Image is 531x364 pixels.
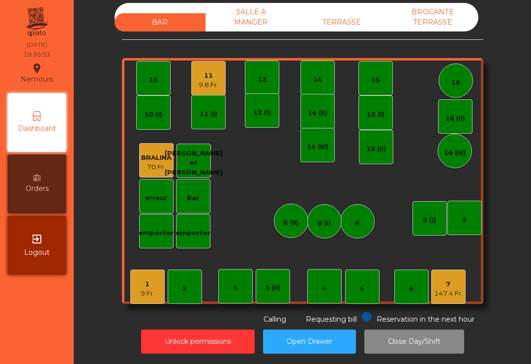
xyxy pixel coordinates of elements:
[24,247,50,258] span: Logout
[199,80,218,90] div: 9.8 Fr.
[200,109,217,119] div: 11 (I)
[263,330,356,354] button: Open Drawer
[141,289,154,299] div: 9 Fr.
[367,110,384,120] div: 15 (I)
[115,13,206,31] div: BAR
[18,123,56,134] span: Dashboard
[26,183,49,194] span: Orders
[306,315,357,324] span: Requesting bill
[149,75,158,85] div: 10
[360,284,364,294] div: 5
[423,215,436,225] div: 9 (I)
[364,330,464,354] button: Close Day/Shift
[27,40,47,49] div: [DATE]
[141,279,154,289] div: 1
[182,284,187,294] div: 2
[141,330,255,354] button: Unlock permissions
[318,218,331,228] div: 8 (I)
[145,110,162,120] div: 10 (I)
[265,283,280,293] div: 3 (II)
[165,149,223,178] div: [PERSON_NAME] et [PERSON_NAME]
[176,228,210,238] div: emporter
[322,283,326,293] div: 4
[31,62,43,74] i: location_on
[145,193,167,203] div: erreur
[139,228,174,238] div: emporter
[258,75,266,85] div: 12
[283,218,298,228] div: 8 (II)
[377,315,474,324] span: Reservation in the next hour
[445,114,465,123] div: 16 (II)
[387,3,478,31] div: BROCANTE TERRASSE
[307,142,328,152] div: 14 (III)
[366,144,386,154] div: 15 (II)
[31,233,43,245] i: exit_to_app
[313,75,322,85] div: 14
[199,71,218,81] div: 11
[451,78,460,88] div: 16
[371,75,380,85] div: 15
[434,279,463,289] div: 7
[187,193,199,203] div: Bar
[296,13,387,31] div: TERRASSE
[264,315,286,324] span: Calling
[233,283,237,293] div: 3
[308,108,327,118] div: 14 (II)
[24,50,50,59] div: 19:35:53
[355,218,359,228] div: 8
[434,289,463,299] div: 147.4 Fr.
[141,153,172,163] div: BRALINA
[21,61,53,86] div: Nemours
[444,148,466,158] div: 16 (III)
[25,5,49,39] img: qpiato
[409,284,413,294] div: 6
[462,215,467,225] div: 9
[206,3,296,31] div: SALLE A MANGER
[141,162,172,172] div: 70 Fr.
[253,108,271,118] div: 12 (I)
